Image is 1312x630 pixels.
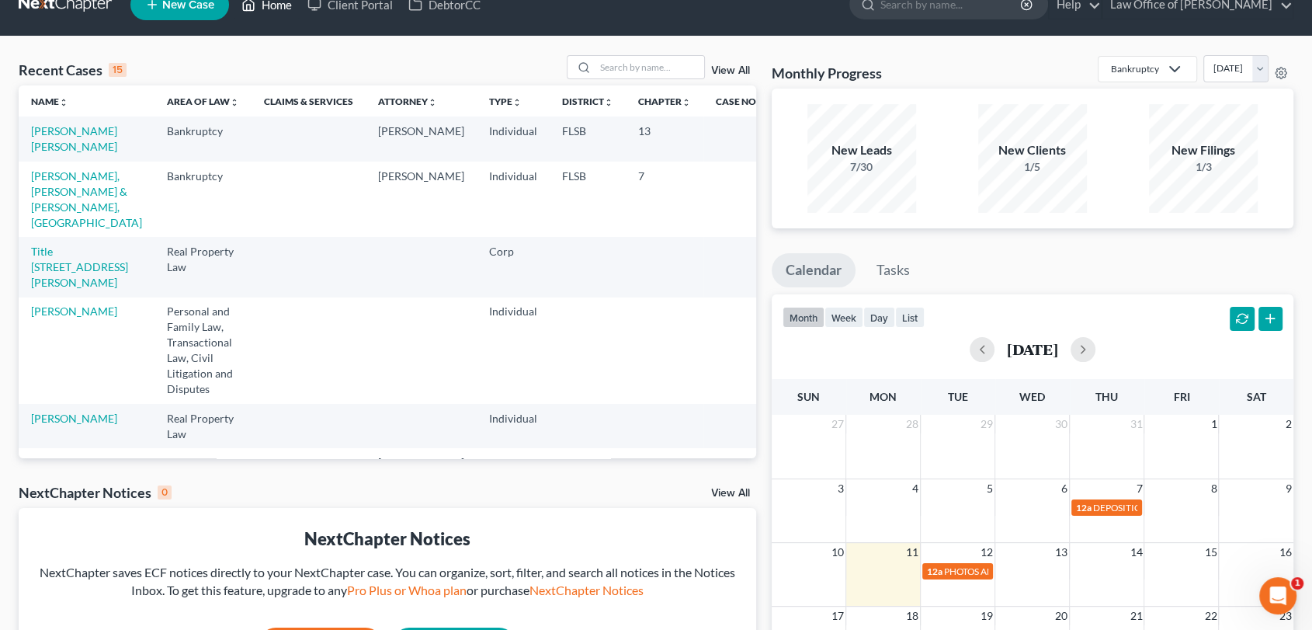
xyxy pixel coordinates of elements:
a: Area of Lawunfold_more [167,96,239,107]
span: Mon [869,390,897,403]
a: View All [711,488,750,499]
a: Chapterunfold_more [638,96,691,107]
h3: Monthly Progress [772,64,882,82]
td: 7 [626,162,703,237]
a: Title [STREET_ADDRESS][PERSON_NAME] [31,245,128,289]
span: Thu [1095,390,1118,403]
div: 15 [109,63,127,77]
span: Sat [1246,390,1265,403]
span: 5 [985,479,994,498]
span: 14 [1128,543,1144,562]
a: View All [711,65,750,76]
span: 2 [1284,415,1293,433]
a: Typeunfold_more [489,96,522,107]
span: 21 [1128,607,1144,625]
a: [PERSON_NAME] [31,456,117,469]
span: 7 [1134,479,1144,498]
span: 28 [904,415,920,433]
div: 7/30 [807,159,916,175]
i: unfold_more [59,98,68,107]
td: Corp [477,237,550,297]
td: 13 [626,117,703,161]
a: [PERSON_NAME], [PERSON_NAME] & [PERSON_NAME], [GEOGRAPHIC_DATA] [31,169,142,229]
div: New Clients [978,141,1087,159]
button: week [824,307,863,328]
a: Attorneyunfold_more [378,96,437,107]
span: 12a [1076,502,1092,513]
div: 1/3 [1149,159,1258,175]
td: 13 [626,448,703,477]
span: PHOTOS AND DINNER ACO [944,566,1059,577]
div: 1/5 [978,159,1087,175]
span: 19 [979,607,994,625]
span: Tue [948,390,968,403]
i: unfold_more [682,98,691,107]
div: New Filings [1149,141,1258,159]
h2: [DATE] [1007,341,1058,357]
span: 15 [1203,543,1218,562]
a: [PERSON_NAME] [31,412,117,425]
span: 11 [904,543,920,562]
td: FLSB [550,117,626,161]
td: Individual [477,404,550,448]
button: list [895,307,925,328]
a: Nameunfold_more [31,96,68,107]
button: month [783,307,824,328]
span: 12a [927,566,942,577]
div: NextChapter Notices [31,527,744,551]
span: 13 [1053,543,1069,562]
div: Recent Cases [19,61,127,79]
span: 6 [1060,479,1069,498]
span: 1 [1291,577,1303,590]
span: DEPOSITION 10 AM [1093,502,1177,513]
a: [PERSON_NAME] [31,305,117,318]
td: Personal and Family Law, Transactional Law, Civil Litigation and Disputes [154,298,252,404]
i: unfold_more [230,98,239,107]
span: 29 [979,415,994,433]
div: 0 [158,486,172,499]
div: Bankruptcy [1111,62,1159,75]
td: Bankruptcy [154,448,252,477]
th: Claims & Services [252,85,366,117]
span: 18 [904,607,920,625]
div: NextChapter Notices [19,483,172,502]
span: 8 [1209,479,1218,498]
iframe: Intercom live chat [1259,577,1296,614]
td: Bankruptcy [154,117,252,161]
td: Individual [477,298,550,404]
span: 4 [911,479,920,498]
span: 3 [836,479,845,498]
span: 20 [1053,607,1069,625]
a: [PERSON_NAME] [PERSON_NAME] [31,124,117,153]
a: Calendar [772,253,856,287]
td: FLSB [550,162,626,237]
button: day [863,307,895,328]
span: 31 [1128,415,1144,433]
i: unfold_more [428,98,437,107]
td: [PERSON_NAME] [366,448,477,477]
span: Sun [797,390,820,403]
td: [PERSON_NAME] [366,162,477,237]
a: Tasks [863,253,924,287]
td: Bankruptcy [154,162,252,237]
span: Wed [1019,390,1045,403]
span: 27 [830,415,845,433]
span: 16 [1278,543,1293,562]
td: Individual [477,162,550,237]
div: New Leads [807,141,916,159]
span: 10 [830,543,845,562]
span: 9 [1284,479,1293,498]
td: Individual [477,448,550,477]
span: 17 [830,607,845,625]
td: [PERSON_NAME] [366,117,477,161]
a: NextChapter Notices [529,583,644,597]
span: 22 [1203,607,1218,625]
span: 1 [1209,415,1218,433]
i: unfold_more [604,98,613,107]
td: FLSB [550,448,626,477]
td: Real Property Law [154,404,252,448]
div: NextChapter saves ECF notices directly to your NextChapter case. You can organize, sort, filter, ... [31,564,744,600]
td: Real Property Law [154,237,252,297]
span: 23 [1278,607,1293,625]
span: 30 [1053,415,1069,433]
